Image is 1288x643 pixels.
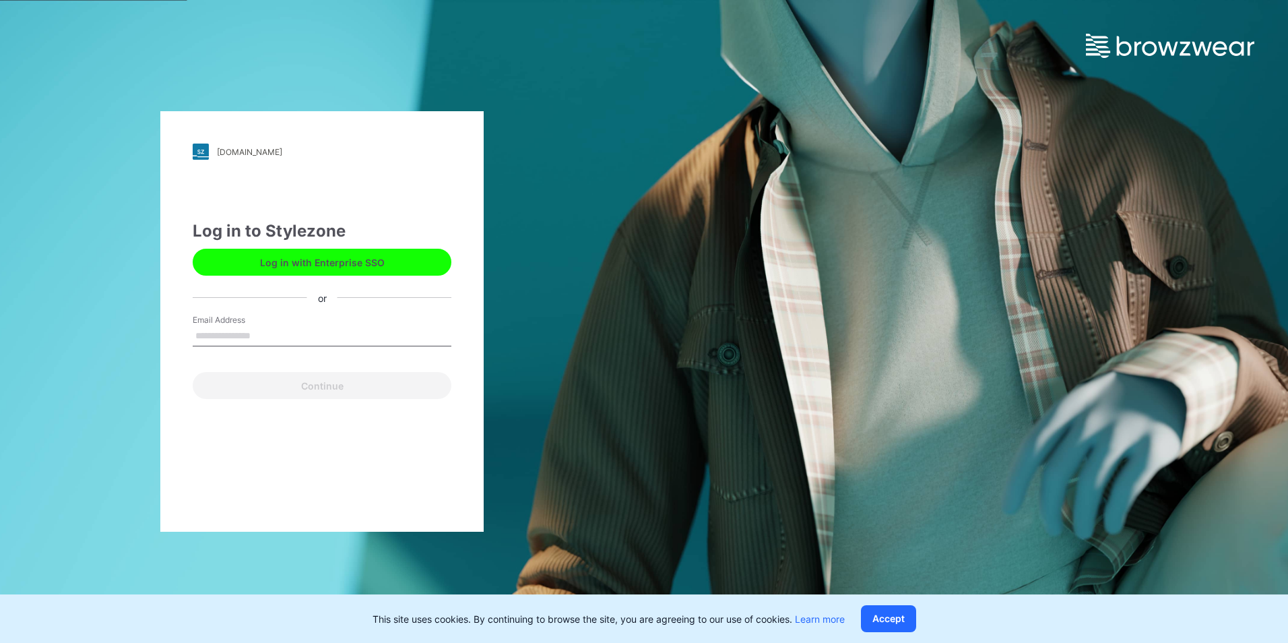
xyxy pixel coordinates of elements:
a: [DOMAIN_NAME] [193,144,451,160]
img: browzwear-logo.e42bd6dac1945053ebaf764b6aa21510.svg [1086,34,1254,58]
div: Log in to Stylezone [193,219,451,243]
div: [DOMAIN_NAME] [217,147,282,157]
div: or [307,290,337,305]
img: stylezone-logo.562084cfcfab977791bfbf7441f1a819.svg [193,144,209,160]
label: Email Address [193,314,287,326]
button: Accept [861,605,916,632]
a: Learn more [795,613,845,625]
button: Log in with Enterprise SSO [193,249,451,276]
p: This site uses cookies. By continuing to browse the site, you are agreeing to our use of cookies. [373,612,845,626]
